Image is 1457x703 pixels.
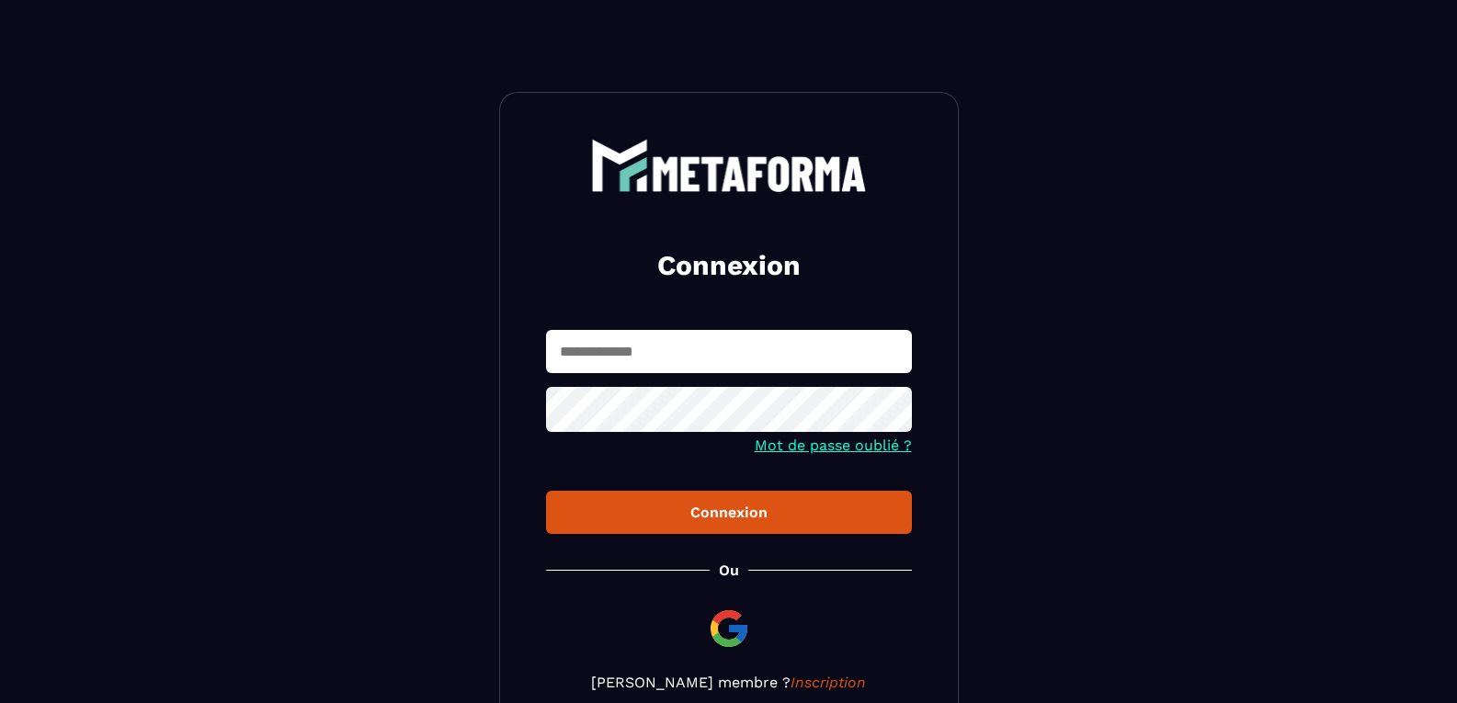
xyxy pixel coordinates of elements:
[546,491,912,534] button: Connexion
[546,139,912,192] a: logo
[561,504,897,521] div: Connexion
[707,607,751,651] img: google
[568,247,890,284] h2: Connexion
[755,437,912,454] a: Mot de passe oublié ?
[546,674,912,691] p: [PERSON_NAME] membre ?
[719,561,739,579] p: Ou
[791,674,866,691] a: Inscription
[591,139,867,192] img: logo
